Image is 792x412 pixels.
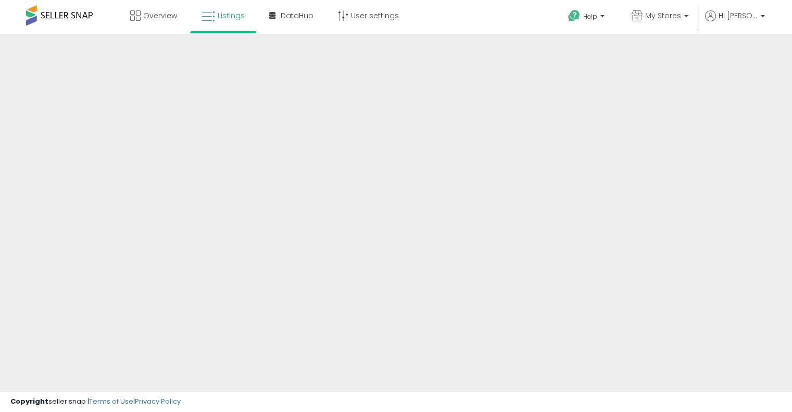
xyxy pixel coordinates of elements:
a: Terms of Use [89,396,133,406]
span: Overview [143,10,177,21]
i: Get Help [568,9,581,22]
span: Listings [218,10,245,21]
div: seller snap | | [10,397,181,407]
span: Help [583,12,597,21]
span: My Stores [645,10,681,21]
a: Hi [PERSON_NAME] [705,10,765,34]
span: Hi [PERSON_NAME] [719,10,758,21]
a: Help [560,2,615,34]
strong: Copyright [10,396,48,406]
span: DataHub [281,10,313,21]
a: Privacy Policy [135,396,181,406]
